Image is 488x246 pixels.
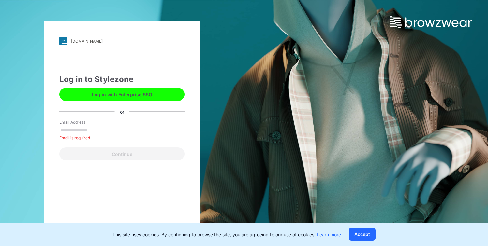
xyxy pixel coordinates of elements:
[390,16,472,28] img: browzwear-logo.73288ffb.svg
[59,135,185,141] div: Email is required
[112,231,341,238] p: This site uses cookies. By continuing to browse the site, you are agreeing to our use of cookies.
[59,37,185,45] a: [DOMAIN_NAME]
[59,88,185,101] button: Log in with Enterprise SSO
[59,119,105,125] label: Email Address
[71,39,103,44] div: [DOMAIN_NAME]
[59,37,67,45] img: svg+xml;base64,PHN2ZyB3aWR0aD0iMjgiIGhlaWdodD0iMjgiIHZpZXdCb3g9IjAgMCAyOCAyOCIgZmlsbD0ibm9uZSIgeG...
[317,232,341,237] a: Learn more
[115,108,129,115] div: or
[349,228,376,241] button: Accept
[59,74,185,85] div: Log in to Stylezone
